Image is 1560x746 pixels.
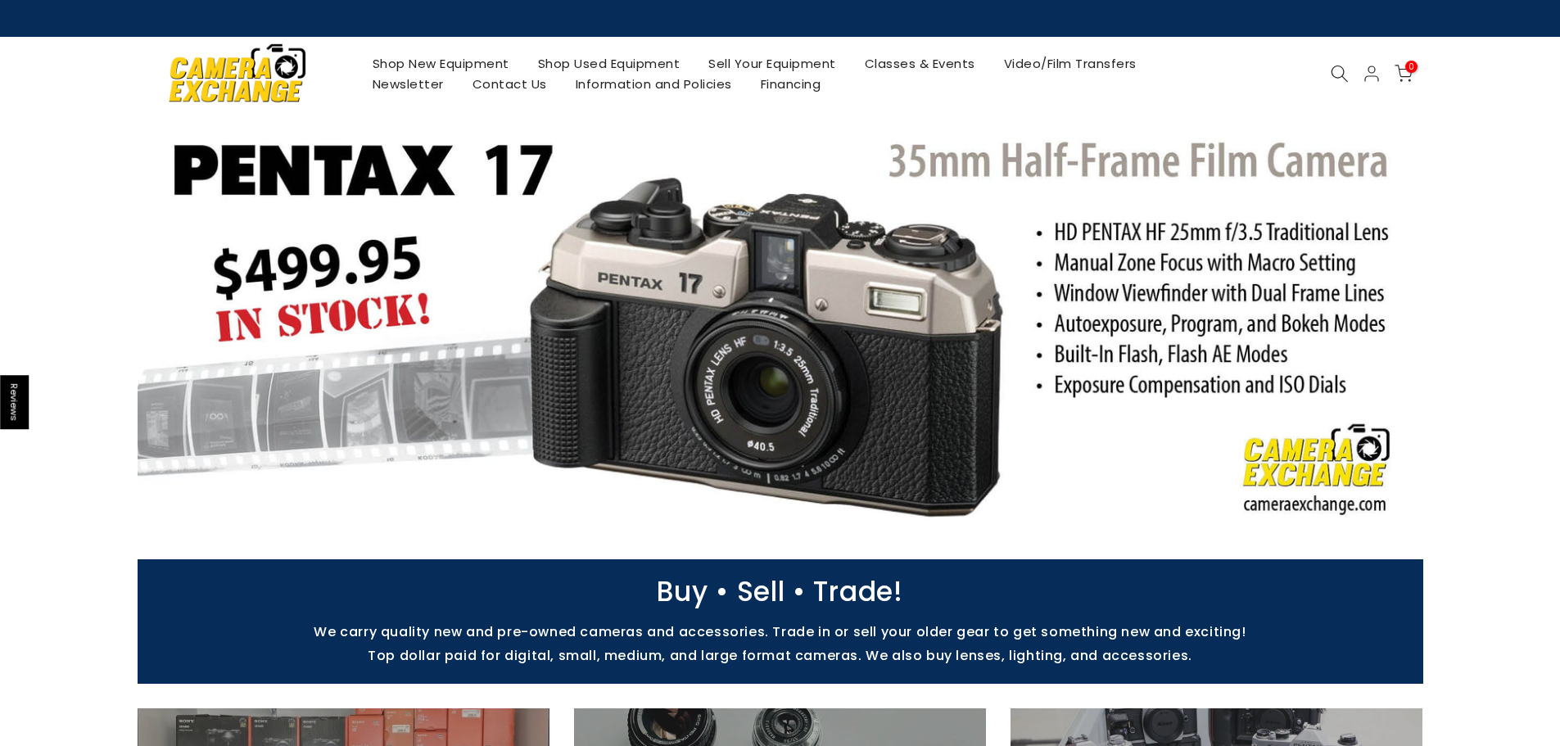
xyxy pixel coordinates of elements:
[802,512,811,521] li: Page dot 5
[358,53,523,74] a: Shop New Equipment
[750,512,759,521] li: Page dot 2
[458,74,561,94] a: Contact Us
[129,624,1431,640] p: We carry quality new and pre-owned cameras and accessories. Trade in or sell your older gear to g...
[785,512,794,521] li: Page dot 4
[129,584,1431,599] p: Buy • Sell • Trade!
[694,53,851,74] a: Sell Your Equipment
[358,74,458,94] a: Newsletter
[989,53,1151,74] a: Video/Film Transfers
[129,648,1431,663] p: Top dollar paid for digital, small, medium, and large format cameras. We also buy lenses, lightin...
[819,512,828,521] li: Page dot 6
[767,512,776,521] li: Page dot 3
[561,74,746,94] a: Information and Policies
[523,53,694,74] a: Shop Used Equipment
[1395,65,1413,83] a: 0
[1405,61,1418,73] span: 0
[746,74,835,94] a: Financing
[733,512,742,521] li: Page dot 1
[850,53,989,74] a: Classes & Events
